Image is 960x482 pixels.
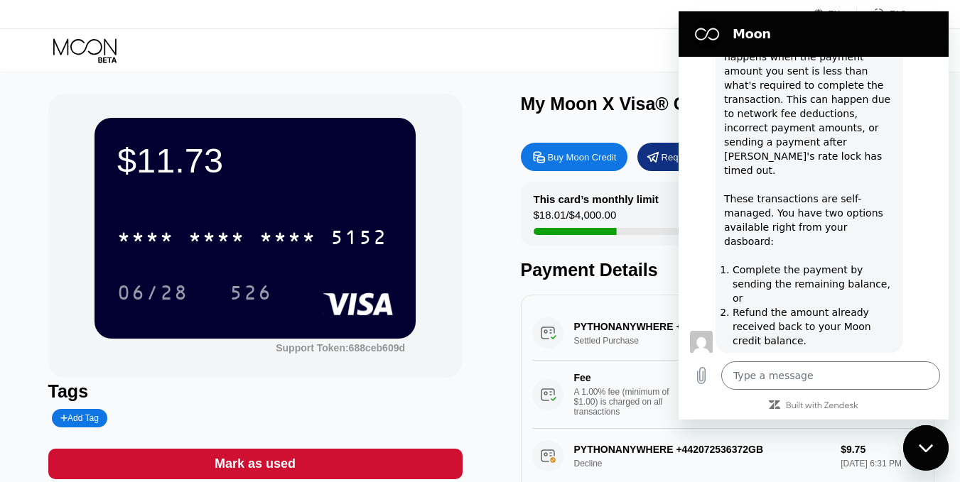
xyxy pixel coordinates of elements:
div: Mark as used [215,456,296,472]
div: FAQ [857,7,907,21]
div: 526 [219,275,283,310]
div: Request a Refund [637,143,744,171]
div: 06/28 [117,283,188,306]
div: 06/28 [107,275,199,310]
div: Payment Details [521,260,935,280]
div: Buy Moon Credit [521,143,627,171]
div: Tags [48,381,463,402]
div: $18.01 / $4,000.00 [534,209,617,228]
iframe: Button to launch messaging window, conversation in progress [903,425,949,471]
div: $11.73 [117,141,393,180]
li: Complete the payment by sending the remaining balance, or [54,251,216,294]
div: Buy Moon Credit [548,151,617,163]
div: FeeA 1.00% fee (minimum of $1.00) is charged on all transactions$1.00[DATE] 9:58 PM [532,361,924,429]
div: Support Token: 688ceb609d [276,342,405,354]
li: Refund the amount already received back to your Moon credit balance. [54,294,216,336]
div: Add Tag [60,413,99,423]
div: Support Token:688ceb609d [276,342,405,354]
div: FAQ [890,9,907,19]
div: Mark as used [48,449,463,479]
div: 5152 [330,228,387,251]
div: EN [814,7,857,21]
div: Fee [574,372,674,383]
button: Upload file [9,350,37,378]
div: Add Tag [52,409,107,427]
div: A 1.00% fee (minimum of $1.00) is charged on all transactions [574,387,681,417]
iframe: Messaging window [679,11,949,420]
div: 526 [230,283,272,306]
div: My Moon X Visa® Card [521,94,714,114]
div: EN [829,9,841,19]
a: Built with Zendesk: Visit the Zendesk website in a new tab [107,390,180,400]
div: Request a Refund [662,151,736,163]
div: This card’s monthly limit [534,193,659,205]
